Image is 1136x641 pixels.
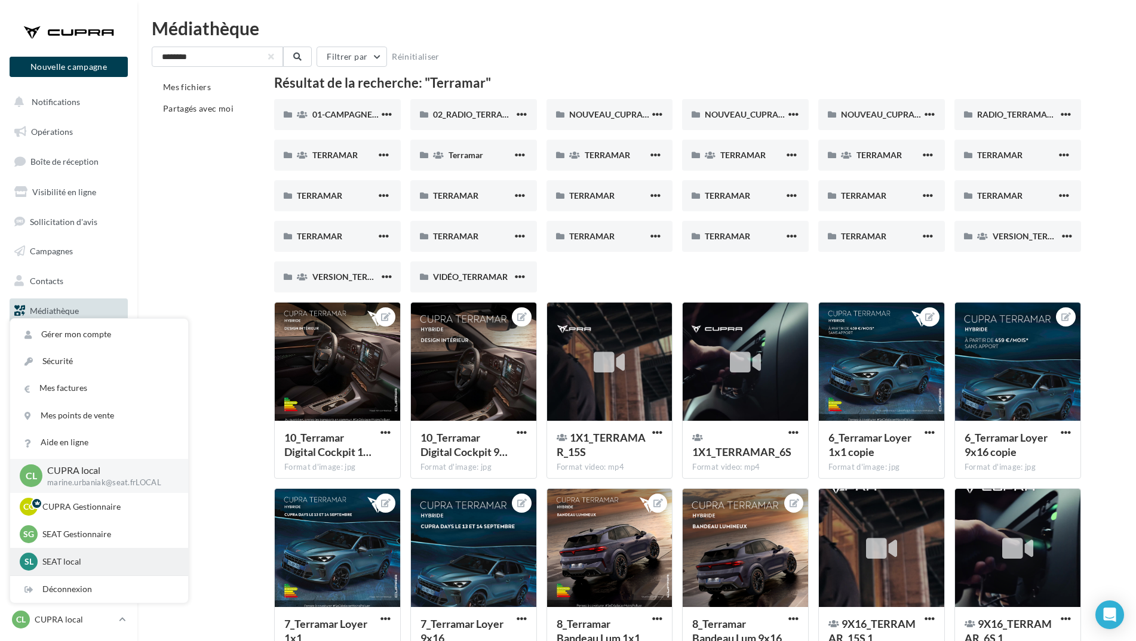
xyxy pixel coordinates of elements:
span: Sl [24,556,33,568]
span: 10_Terramar Digital Cockpit 9x16 [420,431,508,458]
span: Campagnes [30,246,73,256]
span: 6_Terramar Loyer 9x16 copie [965,431,1048,458]
a: Cl CUPRA local [10,608,128,631]
div: Format video: mp4 [557,462,663,473]
span: Contacts [30,276,63,286]
span: TERRAMAR [977,150,1023,160]
span: Sollicitation d'avis [30,216,97,226]
a: Aide en ligne [10,429,188,456]
span: VERSION_TERRAMAR [312,272,398,282]
span: 01-CAMPAGNE_RED_THREAD [312,109,429,119]
span: Visibilité en ligne [32,187,96,197]
span: Opérations [31,127,73,137]
span: RADIO_TERRAMAR_OFFRE_JANVIER [977,109,1120,119]
span: NOUVEAU_CUPRA_TERRAMAR [841,109,963,119]
span: Cl [16,614,26,625]
span: NOUVEAU_CUPRA_TERRAMAR [569,109,692,119]
span: TERRAMAR [433,190,478,201]
div: Déconnexion [10,576,188,603]
a: Campagnes [7,239,130,264]
span: Partagés avec moi [163,103,234,113]
a: Mes factures [10,375,188,402]
span: TERRAMAR [705,231,750,241]
span: NOUVEAU_CUPRA_TERRAMAR [705,109,827,119]
div: Format d'image: jpg [828,462,935,473]
p: marine.urbaniak@seat.frLOCAL [47,477,169,488]
span: Terramar [449,150,483,160]
span: SG [23,528,34,540]
div: Médiathèque [152,19,1122,37]
a: Mes points de vente [10,402,188,429]
span: 10_Terramar Digital Cockpit 1x1 [284,431,371,458]
p: SEAT local [42,556,174,568]
span: TERRAMAR [720,150,766,160]
p: SEAT Gestionnaire [42,528,174,540]
button: Réinitialiser [387,50,444,64]
a: Boîte de réception [7,149,130,174]
span: TERRAMAR [433,231,478,241]
button: Notifications [7,90,125,115]
a: Médiathèque [7,298,130,323]
div: Format d'image: jpg [284,462,391,473]
span: Notifications [32,97,80,107]
span: Mes fichiers [163,82,211,92]
button: Nouvelle campagne [10,57,128,77]
span: TERRAMAR [705,190,750,201]
span: 1X1_TERRAMAR_6S [692,445,791,458]
a: Gérer mon compte [10,321,188,348]
span: TERRAMAR [585,150,630,160]
span: Médiathèque [30,306,79,316]
span: TERRAMAR [977,190,1023,201]
a: Visibilité en ligne [7,180,130,205]
span: 1X1_TERRAMAR_15S [557,431,646,458]
span: TERRAMAR [297,231,342,241]
span: VERSION_TERRAMAR [993,231,1078,241]
a: PLV et print personnalisable [7,384,130,419]
p: CUPRA local [35,614,114,625]
p: CUPRA local [47,464,169,477]
span: VIDÉO_TERRAMAR [433,272,508,282]
div: Résultat de la recherche: "Terramar" [274,76,1081,90]
a: Contacts [7,269,130,294]
span: TERRAMAR [312,150,358,160]
div: Format d'image: jpg [965,462,1071,473]
span: CG [23,501,35,513]
p: CUPRA Gestionnaire [42,501,174,513]
span: TERRAMAR [569,190,615,201]
span: TERRAMAR [841,231,886,241]
div: Open Intercom Messenger [1095,600,1124,629]
span: TERRAMAR [856,150,902,160]
span: 6_Terramar Loyer 1x1 copie [828,431,911,458]
a: Opérations [7,119,130,144]
a: Sécurité [10,348,188,375]
span: Cl [26,469,37,483]
div: Format video: mp4 [692,462,799,473]
button: Filtrer par [317,47,387,67]
span: TERRAMAR [569,231,615,241]
span: TERRAMAR [297,190,342,201]
a: Sollicitation d'avis [7,209,130,235]
a: Calendrier [7,328,130,353]
span: Boîte de réception [30,156,99,167]
div: Format d'image: jpg [420,462,527,473]
span: TERRAMAR [841,190,886,201]
span: 02_RADIO_TERRAMAR [433,109,521,119]
a: Affiliés [7,358,130,379]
